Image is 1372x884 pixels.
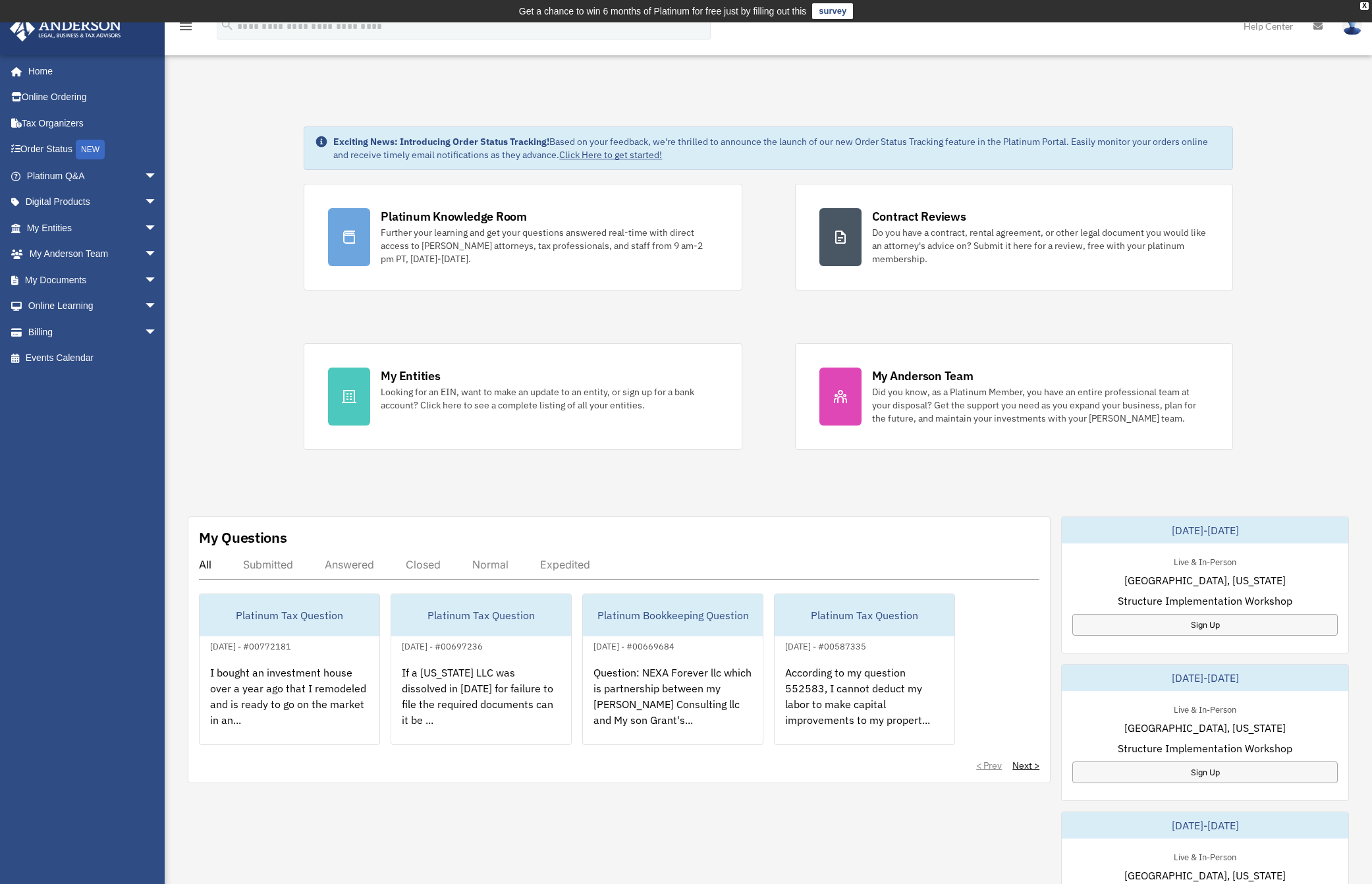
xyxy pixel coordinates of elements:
img: User Pic [1342,16,1362,36]
div: Platinum Knowledge Room [381,208,527,225]
div: [DATE] - #00697236 [391,638,493,652]
div: According to my question 552583, I cannot deduct my labor to make capital improvements to my prop... [775,654,954,757]
div: Live & In-Person [1163,849,1247,863]
div: Do you have a contract, rental agreement, or other legal document you would like an attorney's ad... [872,226,1209,265]
div: Live & In-Person [1163,702,1247,715]
a: menu [178,23,194,34]
div: [DATE] - #00587335 [775,638,877,652]
a: Platinum Tax Question[DATE] - #00587335According to my question 552583, I cannot deduct my labor ... [774,594,955,745]
span: Structure Implementation Workshop [1118,740,1292,756]
div: Contract Reviews [872,208,966,225]
div: My Entities [381,368,440,384]
div: Answered [325,558,374,571]
a: Sign Up [1072,761,1338,783]
a: Digital Productsarrow_drop_down [9,189,177,215]
a: Platinum Tax Question[DATE] - #00697236If a [US_STATE] LLC was dissolved in [DATE] for failure to... [391,594,572,745]
div: Closed [406,558,441,571]
a: Online Learningarrow_drop_down [9,293,177,319]
a: Sign Up [1072,614,1338,636]
div: If a [US_STATE] LLC was dissolved in [DATE] for failure to file the required documents can it be ... [391,654,571,757]
div: Platinum Bookkeeping Question [583,594,763,636]
div: Based on your feedback, we're thrilled to announce the launch of our new Order Status Tracking fe... [333,135,1221,161]
a: Online Ordering [9,84,177,111]
i: menu [178,18,194,34]
div: Platinum Tax Question [775,594,954,636]
span: arrow_drop_down [144,189,171,216]
a: Platinum Tax Question[DATE] - #00772181I bought an investment house over a year ago that I remode... [199,594,380,745]
a: My Documentsarrow_drop_down [9,267,177,293]
span: [GEOGRAPHIC_DATA], [US_STATE] [1124,868,1286,883]
div: NEW [76,140,105,159]
div: Question: NEXA Forever llc which is partnership between my [PERSON_NAME] Consulting llc and My so... [583,654,763,757]
span: [GEOGRAPHIC_DATA], [US_STATE] [1124,572,1286,588]
div: [DATE]-[DATE] [1062,665,1348,691]
a: Contract Reviews Do you have a contract, rental agreement, or other legal document you would like... [795,184,1233,290]
a: Platinum Q&Aarrow_drop_down [9,163,177,189]
a: My Entities Looking for an EIN, want to make an update to an entity, or sign up for a bank accoun... [304,343,742,450]
div: Further your learning and get your questions answered real-time with direct access to [PERSON_NAM... [381,226,717,265]
span: [GEOGRAPHIC_DATA], [US_STATE] [1124,720,1286,736]
div: Live & In-Person [1163,554,1247,568]
div: My Anderson Team [872,368,974,384]
img: Anderson Advisors Platinum Portal [6,16,125,41]
span: arrow_drop_down [144,293,171,320]
a: Home [9,58,171,84]
i: search [220,18,234,32]
div: Normal [472,558,508,571]
span: arrow_drop_down [144,319,171,346]
div: [DATE] - #00772181 [200,638,302,652]
div: close [1360,2,1369,10]
a: Platinum Knowledge Room Further your learning and get your questions answered real-time with dire... [304,184,742,290]
a: Platinum Bookkeeping Question[DATE] - #00669684Question: NEXA Forever llc which is partnership be... [582,594,763,745]
div: Looking for an EIN, want to make an update to an entity, or sign up for a bank account? Click her... [381,385,717,412]
a: My Entitiesarrow_drop_down [9,215,177,241]
a: Billingarrow_drop_down [9,319,177,345]
div: Platinum Tax Question [391,594,571,636]
a: Events Calendar [9,345,177,372]
div: Platinum Tax Question [200,594,379,636]
span: arrow_drop_down [144,267,171,294]
div: Get a chance to win 6 months of Platinum for free just by filling out this [519,3,807,19]
div: Did you know, as a Platinum Member, you have an entire professional team at your disposal? Get th... [872,385,1209,425]
a: Next > [1012,759,1039,772]
span: arrow_drop_down [144,215,171,242]
a: My Anderson Team Did you know, as a Platinum Member, you have an entire professional team at your... [795,343,1233,450]
a: Tax Organizers [9,110,177,136]
span: arrow_drop_down [144,163,171,190]
div: [DATE]-[DATE] [1062,517,1348,543]
a: Click Here to get started! [559,149,662,161]
div: I bought an investment house over a year ago that I remodeled and is ready to go on the market in... [200,654,379,757]
div: [DATE]-[DATE] [1062,812,1348,839]
div: My Questions [199,528,287,547]
span: Structure Implementation Workshop [1118,593,1292,609]
a: survey [812,3,853,19]
div: All [199,558,211,571]
a: Order StatusNEW [9,136,177,163]
span: arrow_drop_down [144,241,171,268]
div: Submitted [243,558,293,571]
strong: Exciting News: Introducing Order Status Tracking! [333,136,549,148]
a: My Anderson Teamarrow_drop_down [9,241,177,267]
div: [DATE] - #00669684 [583,638,685,652]
div: Expedited [540,558,590,571]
